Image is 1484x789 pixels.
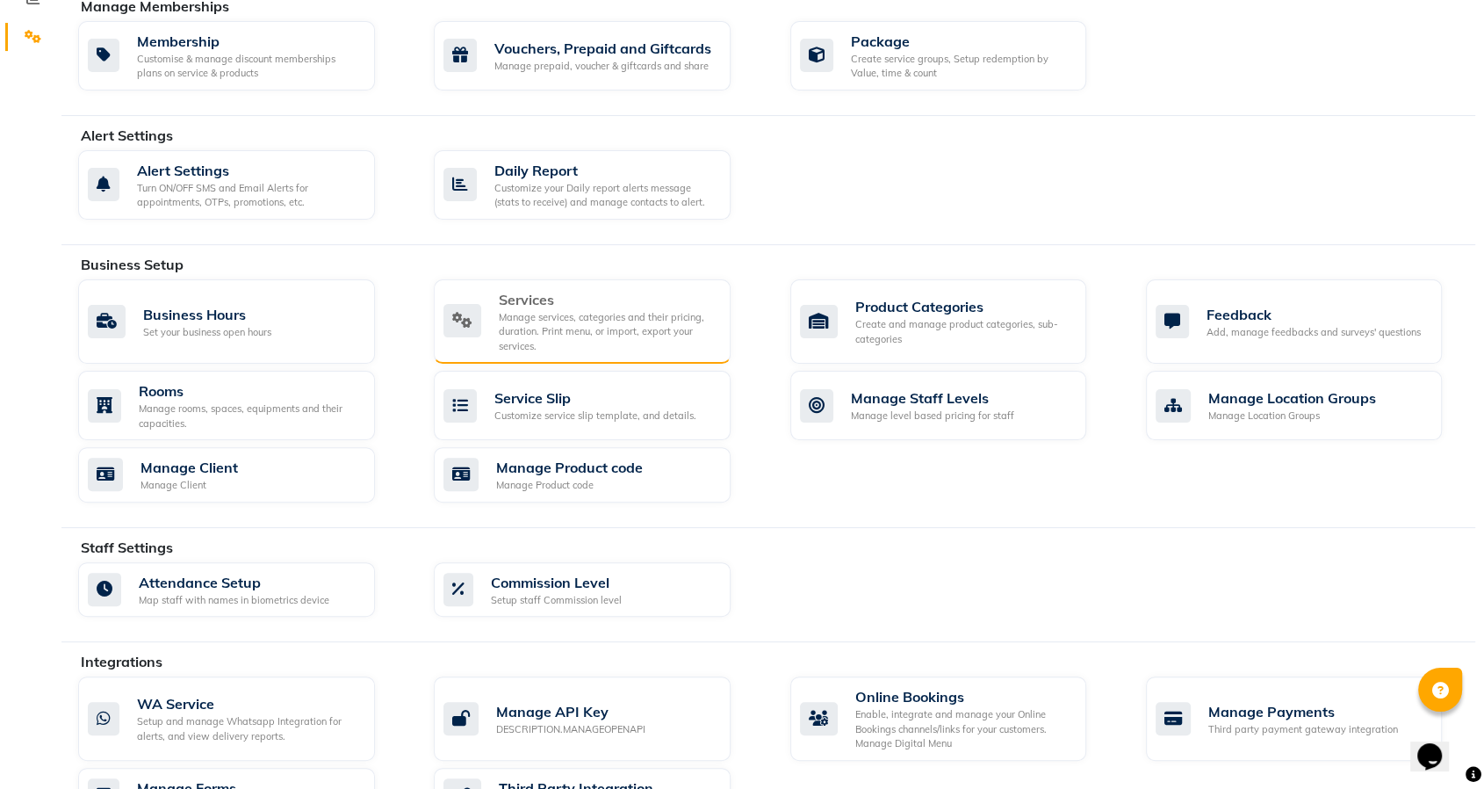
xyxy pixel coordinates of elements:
div: Setup and manage Whatsapp Integration for alerts, and view delivery reports. [137,714,361,743]
a: WA ServiceSetup and manage Whatsapp Integration for alerts, and view delivery reports. [78,677,407,761]
div: Manage Location Groups [1208,409,1376,423]
div: Services [499,289,717,310]
div: Customize your Daily report alerts message (stats to receive) and manage contacts to alert. [494,181,717,210]
a: Manage Staff LevelsManage level based pricing for staff [790,371,1120,440]
div: Set your business open hours [143,325,271,340]
div: Alert Settings [137,160,361,181]
div: Business Hours [143,304,271,325]
a: Attendance SetupMap staff with names in biometrics device [78,562,407,618]
a: MembershipCustomise & manage discount memberships plans on service & products [78,21,407,90]
a: Service SlipCustomize service slip template, and details. [434,371,763,440]
div: Map staff with names in biometrics device [139,593,329,608]
div: Add, manage feedbacks and surveys' questions [1207,325,1421,340]
div: Turn ON/OFF SMS and Email Alerts for appointments, OTPs, promotions, etc. [137,181,361,210]
a: Daily ReportCustomize your Daily report alerts message (stats to receive) and manage contacts to ... [434,150,763,220]
a: Manage ClientManage Client [78,447,407,503]
div: Manage API Key [496,701,645,722]
div: Customize service slip template, and details. [494,409,696,423]
div: Feedback [1207,304,1421,325]
div: Vouchers, Prepaid and Giftcards [494,38,711,59]
a: Product CategoriesCreate and manage product categories, sub-categories [790,279,1120,365]
div: Customise & manage discount memberships plans on service & products [137,52,361,81]
div: Manage Client [140,457,238,478]
div: Manage Client [140,478,238,493]
div: Manage Product code [496,457,643,478]
div: Manage rooms, spaces, equipments and their capacities. [139,402,361,431]
a: Online BookingsEnable, integrate and manage your Online Bookings channels/links for your customer... [790,677,1120,761]
a: ServicesManage services, categories and their pricing, duration. Print menu, or import, export yo... [434,279,763,365]
div: Daily Report [494,160,717,181]
a: Alert SettingsTurn ON/OFF SMS and Email Alerts for appointments, OTPs, promotions, etc. [78,150,407,220]
a: Commission LevelSetup staff Commission level [434,562,763,618]
div: DESCRIPTION.MANAGEOPENAPI [496,722,645,737]
div: Manage level based pricing for staff [851,409,1014,423]
div: Online Bookings [855,686,1073,707]
div: Attendance Setup [139,572,329,593]
div: Enable, integrate and manage your Online Bookings channels/links for your customers. Manage Digit... [855,707,1073,751]
div: Manage Payments [1208,701,1398,722]
div: WA Service [137,693,361,714]
div: Package [851,31,1073,52]
div: Setup staff Commission level [491,593,622,608]
div: Commission Level [491,572,622,593]
iframe: chat widget [1410,719,1466,771]
div: Manage Staff Levels [851,387,1014,409]
a: Manage Location GroupsManage Location Groups [1146,371,1475,440]
div: Rooms [139,380,361,402]
div: Create and manage product categories, sub-categories [855,317,1073,346]
a: RoomsManage rooms, spaces, equipments and their capacities. [78,371,407,440]
div: Membership [137,31,361,52]
div: Manage services, categories and their pricing, duration. Print menu, or import, export your servi... [499,310,717,354]
a: PackageCreate service groups, Setup redemption by Value, time & count [790,21,1120,90]
div: Manage Product code [496,478,643,493]
div: Manage Location Groups [1208,387,1376,409]
a: Business HoursSet your business open hours [78,279,407,365]
div: Create service groups, Setup redemption by Value, time & count [851,52,1073,81]
a: Manage PaymentsThird party payment gateway integration [1146,677,1475,761]
div: Third party payment gateway integration [1208,722,1398,737]
a: Manage Product codeManage Product code [434,447,763,503]
div: Product Categories [855,296,1073,317]
div: Manage prepaid, voucher & giftcards and share [494,59,711,74]
a: Vouchers, Prepaid and GiftcardsManage prepaid, voucher & giftcards and share [434,21,763,90]
div: Service Slip [494,387,696,409]
a: Manage API KeyDESCRIPTION.MANAGEOPENAPI [434,677,763,761]
a: FeedbackAdd, manage feedbacks and surveys' questions [1146,279,1475,365]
